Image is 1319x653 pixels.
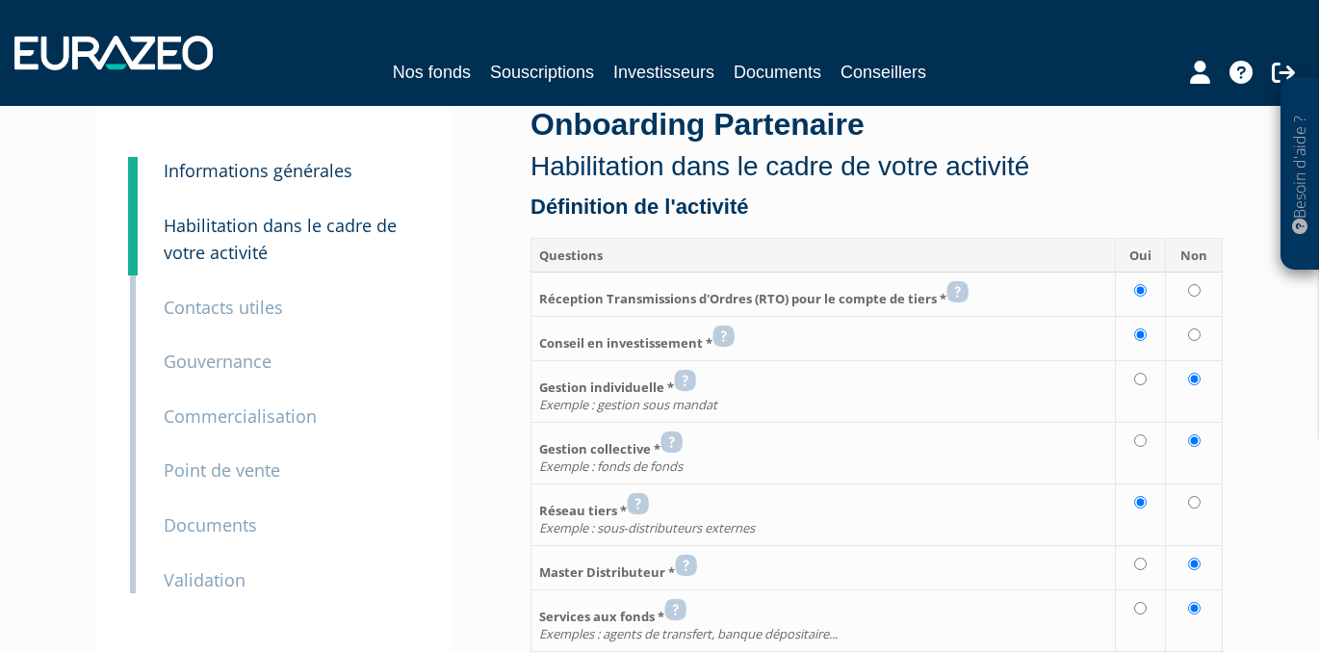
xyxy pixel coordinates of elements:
small: Commercialisation [164,405,317,428]
a: Souscriptions [490,59,594,86]
small: Validation [164,568,246,591]
th: Gestion individuelle * [531,360,1116,422]
a: 3 [128,157,138,196]
p: Habilitation dans le cadre de votre activité [530,147,1223,186]
img: 1732889491-logotype_eurazeo_blanc_rvb.png [14,36,213,70]
small: Documents [164,513,257,536]
em: Exemples : agents de transfert, banque dépositaire... [539,625,838,642]
a: Investisseurs [613,59,714,86]
p: Besoin d'aide ? [1289,88,1311,261]
th: Questions [531,238,1116,273]
th: Services aux fonds * [531,589,1116,651]
th: Non [1166,238,1223,273]
small: Gouvernance [164,350,272,373]
small: Contacts utiles [164,296,283,319]
a: 4 [128,186,138,276]
th: Réseau tiers * [531,483,1116,545]
h4: Définition de l'activité [530,196,1223,219]
th: Oui [1115,238,1165,273]
a: Documents [734,59,821,86]
div: Onboarding Partenaire [530,103,1223,186]
th: Réception Transmissions d'Ordres (RTO) pour le compte de tiers * [531,273,1116,317]
th: Conseil en investissement * [531,317,1116,361]
a: Nos fonds [393,59,471,86]
em: Exemple : gestion sous mandat [539,396,717,413]
small: Point de vente [164,458,280,482]
small: Habilitation dans le cadre de votre activité [164,214,397,265]
a: Conseillers [841,59,926,86]
em: Exemple : fonds de fonds [539,457,683,475]
th: Gestion collective * [531,422,1116,483]
th: Master Distributeur * [531,545,1116,589]
small: Informations générales [164,159,352,182]
em: Exemple : sous‐distributeurs externes [539,519,755,536]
